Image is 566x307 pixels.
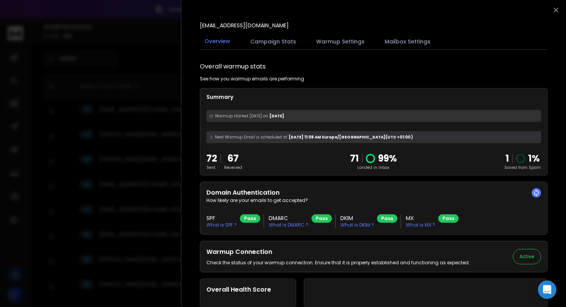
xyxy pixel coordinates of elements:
p: 1 % [528,152,540,165]
h3: MX [406,214,435,222]
p: What is DKIM ? [340,222,374,228]
div: Open Intercom Messenger [538,280,556,299]
button: Overview [200,33,235,50]
div: [DATE] 11:08 AM Europe/[GEOGRAPHIC_DATA] (UTC +01:00 ) [206,131,541,143]
h2: Warmup Connection [206,247,470,257]
button: Warmup Settings [311,33,369,50]
div: Pass [240,214,260,223]
h1: Overall warmup stats [200,62,266,71]
h3: DKIM [340,214,374,222]
p: What is MX ? [406,222,435,228]
h2: Overall Health Score [206,285,290,294]
p: What is DMARC ? [269,222,308,228]
h2: Domain Authentication [206,188,541,197]
span: Next Warmup Email is scheduled at [215,134,287,140]
button: Active [513,249,541,264]
h3: SPF [206,214,237,222]
p: Summary [206,93,541,101]
p: 72 [206,152,217,165]
span: Warmup started [DATE] on [215,113,268,119]
div: Pass [311,214,332,223]
p: See how you warmup emails are performing [200,76,304,82]
h3: DMARC [269,214,308,222]
p: 67 [224,152,242,165]
p: [EMAIL_ADDRESS][DOMAIN_NAME] [200,22,289,29]
p: What is SPF ? [206,222,237,228]
strong: 1 [506,152,509,165]
div: [DATE] [206,110,541,122]
div: Pass [438,214,459,223]
p: How likely are your emails to get accepted? [206,197,541,204]
p: 71 [350,152,359,165]
button: Campaign Stats [246,33,301,50]
p: 99 % [378,152,397,165]
p: Check the status of your warmup connection. Ensure that it is properly established and functionin... [206,260,470,266]
p: Received [224,165,242,170]
p: Sent [206,165,217,170]
p: Landed in Inbox [350,165,397,170]
button: Mailbox Settings [380,33,435,50]
div: Pass [377,214,397,223]
p: Saved from Spam [504,165,541,170]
